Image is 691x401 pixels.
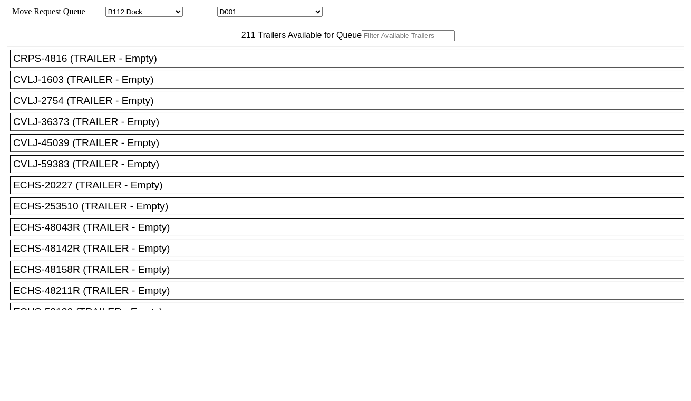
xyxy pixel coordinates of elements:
div: ECHS-48142R (TRAILER - Empty) [13,243,690,254]
input: Filter Available Trailers [362,30,455,41]
span: Trailers Available for Queue [256,31,362,40]
div: ECHS-253510 (TRAILER - Empty) [13,200,690,212]
div: ECHS-48043R (TRAILER - Empty) [13,222,690,233]
div: CVLJ-2754 (TRAILER - Empty) [13,95,690,107]
div: ECHS-20227 (TRAILER - Empty) [13,179,690,191]
span: Location [185,7,215,16]
div: ECHS-48211R (TRAILER - Empty) [13,285,690,297]
span: Move Request Queue [7,7,85,16]
span: Area [87,7,103,16]
div: ECHS-53126 (TRAILER - Empty) [13,306,690,318]
div: ECHS-48158R (TRAILER - Empty) [13,264,690,275]
div: CRPS-4816 (TRAILER - Empty) [13,53,690,64]
div: CVLJ-1603 (TRAILER - Empty) [13,74,690,85]
div: CVLJ-59383 (TRAILER - Empty) [13,158,690,170]
span: 211 [236,31,256,40]
div: CVLJ-45039 (TRAILER - Empty) [13,137,690,149]
div: CVLJ-36373 (TRAILER - Empty) [13,116,690,128]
